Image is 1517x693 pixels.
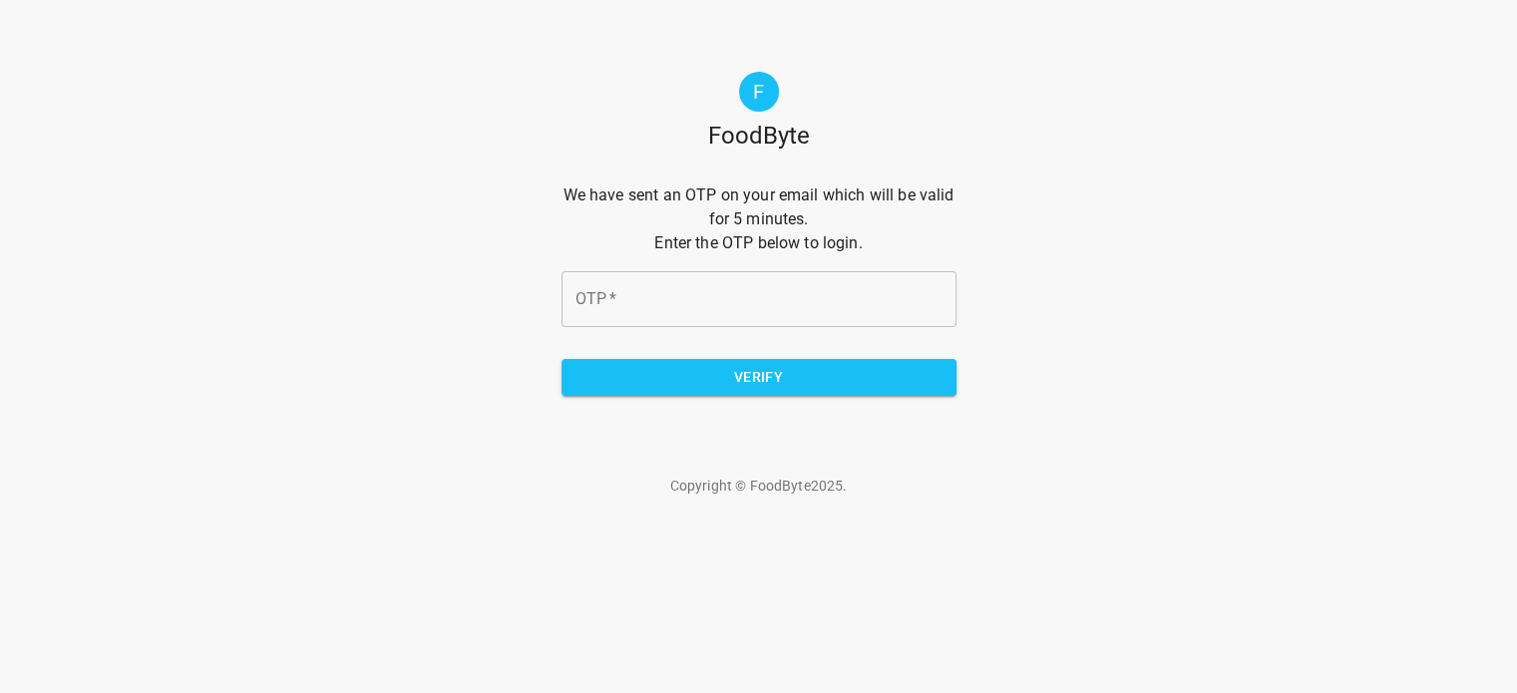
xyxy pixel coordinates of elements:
[708,120,810,152] h1: FoodByte
[577,365,941,390] span: Verify
[562,359,956,396] button: Verify
[562,476,956,496] p: Copyright © FoodByte 2025 .
[562,183,956,255] p: We have sent an OTP on your email which will be valid for 5 minutes. Enter the OTP below to login.
[739,72,779,112] div: F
